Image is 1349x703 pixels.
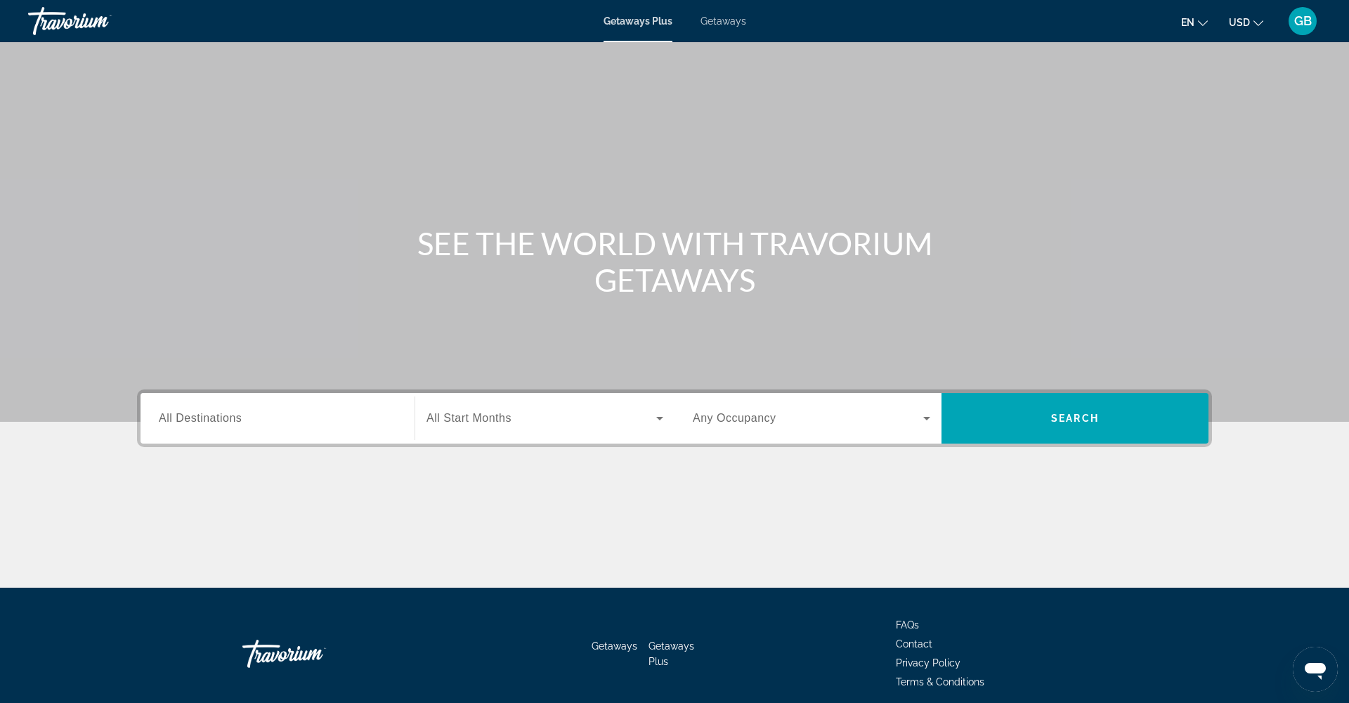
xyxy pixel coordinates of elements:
[693,412,776,424] span: Any Occupancy
[941,393,1208,444] button: Search
[159,412,242,424] span: All Destinations
[141,393,1208,444] div: Search widget
[1293,647,1338,692] iframe: Button to launch messaging window
[159,411,396,427] input: Select destination
[1294,14,1312,28] span: GB
[896,638,932,650] a: Contact
[896,676,984,688] a: Terms & Conditions
[426,412,511,424] span: All Start Months
[604,15,672,27] a: Getaways Plus
[1229,12,1263,32] button: Change currency
[1181,12,1208,32] button: Change language
[592,640,637,652] a: Getaways
[242,633,383,675] a: Go Home
[1284,6,1321,36] button: User Menu
[700,15,746,27] a: Getaways
[1051,413,1099,424] span: Search
[1229,17,1250,28] span: USD
[28,3,169,39] a: Travorium
[896,619,919,631] a: FAQs
[649,640,694,667] a: Getaways Plus
[411,225,938,298] h1: SEE THE WORLD WITH TRAVORIUM GETAWAYS
[896,657,960,669] a: Privacy Policy
[1181,17,1194,28] span: en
